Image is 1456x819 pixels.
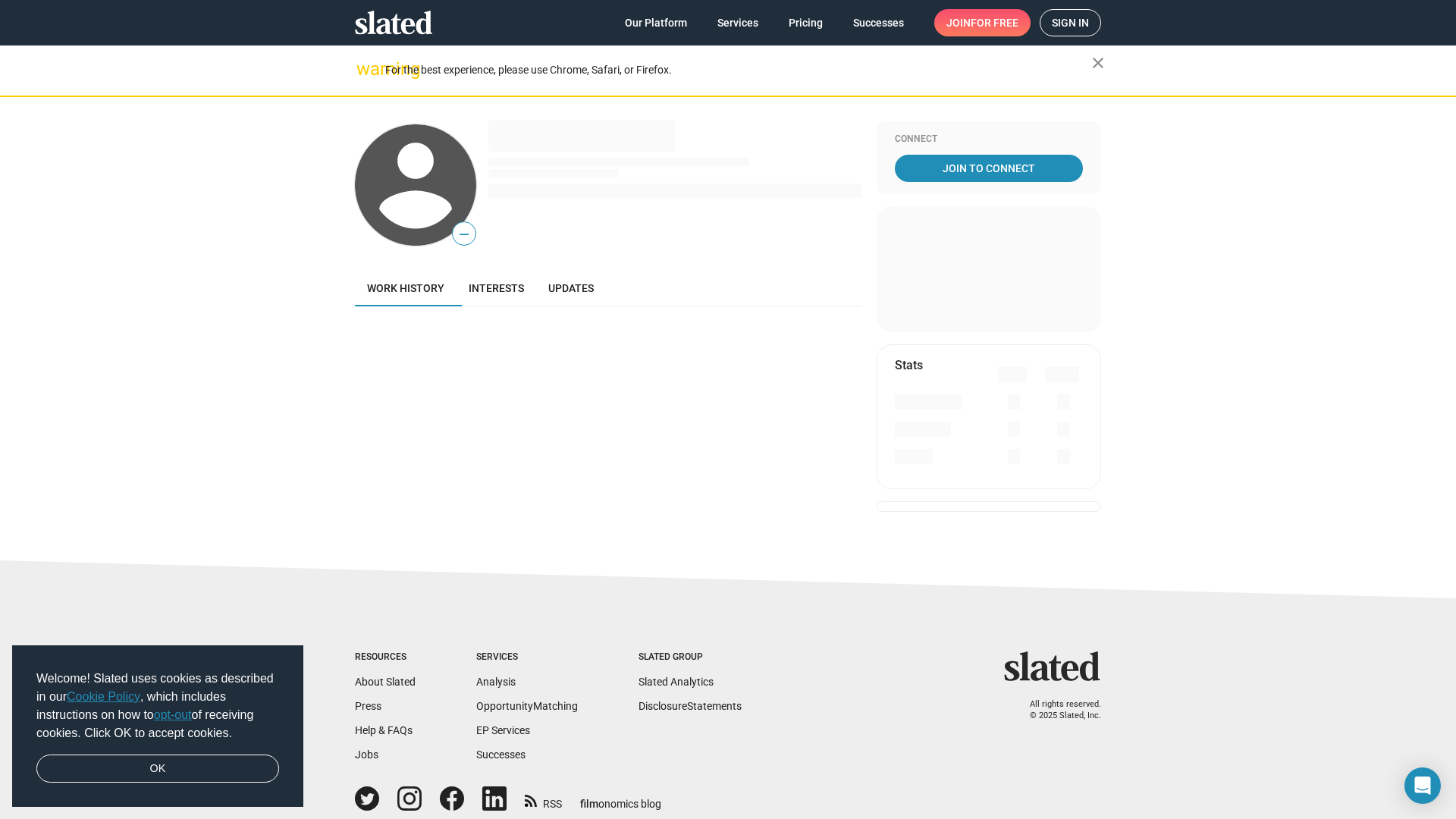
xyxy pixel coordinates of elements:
[841,9,916,36] a: Successes
[789,9,823,36] span: Pricing
[895,357,923,373] mat-card-title: Stats
[355,748,378,761] a: Jobs
[476,676,516,688] a: Analysis
[355,724,413,736] a: Help & FAQs
[154,708,192,721] a: opt-out
[946,9,1018,36] span: Join
[1052,10,1089,36] span: Sign in
[639,651,742,664] div: Slated Group
[476,651,578,664] div: Services
[36,755,279,783] a: dismiss cookie message
[934,9,1031,36] a: Joinfor free
[1040,9,1101,36] a: Sign in
[898,155,1080,182] span: Join To Connect
[639,676,714,688] a: Slated Analytics
[12,645,303,808] div: cookieconsent
[536,270,606,306] a: Updates
[580,798,598,810] span: film
[476,724,530,736] a: EP Services
[476,748,526,761] a: Successes
[476,700,578,712] a: OpportunityMatching
[705,9,770,36] a: Services
[971,9,1018,36] span: for free
[1089,54,1107,72] mat-icon: close
[1404,767,1441,804] div: Open Intercom Messenger
[625,9,687,36] span: Our Platform
[355,700,381,712] a: Press
[1014,699,1101,721] p: All rights reserved. © 2025 Slated, Inc.
[36,670,279,742] span: Welcome! Slated uses cookies as described in our , which includes instructions on how to of recei...
[895,133,1083,146] div: Connect
[613,9,699,36] a: Our Platform
[67,690,140,703] a: Cookie Policy
[639,700,742,712] a: DisclosureStatements
[548,282,594,294] span: Updates
[457,270,536,306] a: Interests
[717,9,758,36] span: Services
[355,270,457,306] a: Work history
[895,155,1083,182] a: Join To Connect
[580,785,661,811] a: filmonomics blog
[853,9,904,36] span: Successes
[525,788,562,811] a: RSS
[355,676,416,688] a: About Slated
[367,282,444,294] span: Work history
[777,9,835,36] a: Pricing
[469,282,524,294] span: Interests
[453,224,475,244] span: —
[355,651,416,664] div: Resources
[385,60,1092,80] div: For the best experience, please use Chrome, Safari, or Firefox.
[356,60,375,78] mat-icon: warning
